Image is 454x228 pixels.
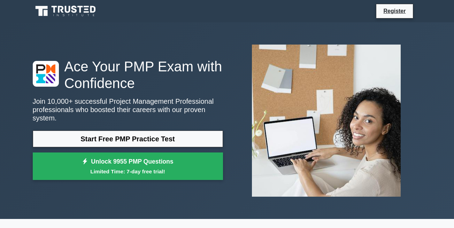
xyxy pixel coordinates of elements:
a: Register [379,7,410,15]
p: Join 10,000+ successful Project Management Professional professionals who boosted their careers w... [33,97,223,122]
a: Unlock 9955 PMP QuestionsLimited Time: 7-day free trial! [33,152,223,180]
a: Start Free PMP Practice Test [33,131,223,147]
h1: Ace Your PMP Exam with Confidence [33,58,223,92]
small: Limited Time: 7-day free trial! [41,167,214,175]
